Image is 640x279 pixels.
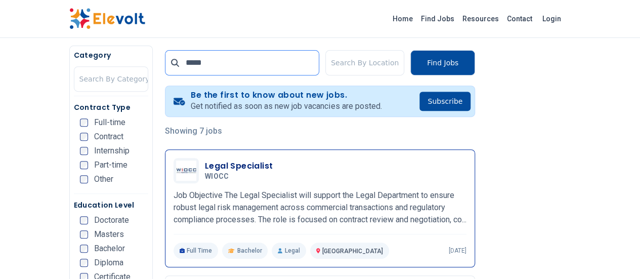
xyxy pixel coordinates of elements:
p: Legal [272,243,306,259]
a: WIOCCLegal SpecialistWIOCCJob Objective The Legal Specialist will support the Legal Department to... [174,158,466,259]
button: Subscribe [419,92,471,111]
p: Full Time [174,243,219,259]
span: Bachelor [94,245,125,253]
h5: Education Level [74,200,148,210]
span: Bachelor [237,247,262,255]
span: Internship [94,147,130,155]
h5: Category [74,50,148,60]
input: Diploma [80,259,88,267]
p: [DATE] [449,247,466,255]
input: Other [80,175,88,183]
span: Diploma [94,259,123,267]
a: Home [389,11,417,27]
span: Masters [94,230,124,238]
span: [GEOGRAPHIC_DATA] [322,248,383,255]
span: Other [94,175,113,183]
h3: Legal Specialist [205,160,273,172]
h4: Be the first to know about new jobs. [191,90,381,100]
input: Doctorate [80,216,88,224]
span: Doctorate [94,216,129,224]
img: WIOCC [176,161,196,181]
p: Showing 7 jobs [165,125,475,137]
a: Login [536,9,567,29]
img: Elevolt [69,8,145,29]
input: Bachelor [80,245,88,253]
input: Part-time [80,161,88,169]
p: Job Objective The Legal Specialist will support the Legal Department to ensure robust legal risk ... [174,189,466,226]
iframe: Chat Widget [589,230,640,279]
input: Internship [80,147,88,155]
span: Part-time [94,161,127,169]
h5: Contract Type [74,102,148,112]
a: Resources [458,11,503,27]
input: Full-time [80,118,88,127]
a: Contact [503,11,536,27]
input: Masters [80,230,88,238]
span: WIOCC [205,172,229,181]
input: Contract [80,133,88,141]
p: Get notified as soon as new job vacancies are posted. [191,100,381,112]
a: Find Jobs [417,11,458,27]
span: Contract [94,133,123,141]
button: Find Jobs [410,50,475,75]
span: Full-time [94,118,125,127]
